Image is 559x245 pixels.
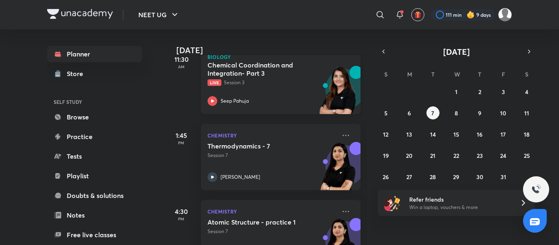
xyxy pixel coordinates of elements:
[47,9,113,21] a: Company Logo
[389,46,523,57] button: [DATE]
[403,106,416,119] button: October 6, 2025
[379,149,392,162] button: October 19, 2025
[406,130,412,138] abbr: October 13, 2025
[221,97,249,105] p: Seep Pahuja
[450,106,463,119] button: October 8, 2025
[384,70,388,78] abbr: Sunday
[531,184,541,194] img: ttu
[207,228,336,235] p: Session 7
[426,149,440,162] button: October 21, 2025
[406,152,412,160] abbr: October 20, 2025
[454,70,460,78] abbr: Wednesday
[450,85,463,98] button: October 1, 2025
[383,130,388,138] abbr: October 12, 2025
[478,70,481,78] abbr: Thursday
[207,79,336,86] p: Session 3
[431,70,435,78] abbr: Tuesday
[430,173,436,181] abbr: October 28, 2025
[47,109,142,125] a: Browse
[207,218,309,226] h5: Atomic Structure - practice 1
[47,65,142,82] a: Store
[455,109,458,117] abbr: October 8, 2025
[524,130,530,138] abbr: October 18, 2025
[525,70,528,78] abbr: Saturday
[379,128,392,141] button: October 12, 2025
[47,148,142,164] a: Tests
[414,11,422,18] img: avatar
[525,88,528,96] abbr: October 4, 2025
[165,216,198,221] p: PM
[477,152,483,160] abbr: October 23, 2025
[478,109,481,117] abbr: October 9, 2025
[473,149,486,162] button: October 23, 2025
[497,128,510,141] button: October 17, 2025
[497,149,510,162] button: October 24, 2025
[207,61,309,77] h5: Chemical Coordination and Integration- Part 3
[379,106,392,119] button: October 5, 2025
[165,207,198,216] h5: 4:30
[379,170,392,183] button: October 26, 2025
[47,95,142,109] h6: SELF STUDY
[47,187,142,204] a: Doubts & solutions
[520,106,533,119] button: October 11, 2025
[407,70,412,78] abbr: Monday
[430,130,436,138] abbr: October 14, 2025
[133,7,185,23] button: NEET UG
[450,149,463,162] button: October 22, 2025
[476,173,483,181] abbr: October 30, 2025
[500,130,506,138] abbr: October 17, 2025
[453,173,459,181] abbr: October 29, 2025
[176,45,369,55] h4: [DATE]
[430,152,435,160] abbr: October 21, 2025
[426,106,440,119] button: October 7, 2025
[426,128,440,141] button: October 14, 2025
[473,170,486,183] button: October 30, 2025
[47,168,142,184] a: Playlist
[473,106,486,119] button: October 9, 2025
[497,85,510,98] button: October 3, 2025
[165,130,198,140] h5: 1:45
[221,173,260,181] p: [PERSON_NAME]
[47,128,142,145] a: Practice
[453,152,459,160] abbr: October 22, 2025
[450,170,463,183] button: October 29, 2025
[408,109,411,117] abbr: October 6, 2025
[406,173,412,181] abbr: October 27, 2025
[409,195,510,204] h6: Refer friends
[316,142,361,198] img: unacademy
[478,88,481,96] abbr: October 2, 2025
[497,106,510,119] button: October 10, 2025
[165,54,198,64] h5: 11:30
[409,204,510,211] p: Win a laptop, vouchers & more
[207,152,336,159] p: Session 7
[473,85,486,98] button: October 2, 2025
[467,11,475,19] img: streak
[500,109,506,117] abbr: October 10, 2025
[383,173,389,181] abbr: October 26, 2025
[426,170,440,183] button: October 28, 2025
[384,195,401,211] img: referral
[383,152,389,160] abbr: October 19, 2025
[500,152,506,160] abbr: October 24, 2025
[67,69,88,79] div: Store
[520,149,533,162] button: October 25, 2025
[207,207,336,216] p: Chemistry
[403,128,416,141] button: October 13, 2025
[47,46,142,62] a: Planner
[455,88,458,96] abbr: October 1, 2025
[473,128,486,141] button: October 16, 2025
[502,70,505,78] abbr: Friday
[207,142,309,150] h5: Thermodynamics - 7
[431,109,434,117] abbr: October 7, 2025
[403,149,416,162] button: October 20, 2025
[47,9,113,19] img: Company Logo
[524,109,529,117] abbr: October 11, 2025
[207,54,354,59] p: Biology
[165,140,198,145] p: PM
[47,207,142,223] a: Notes
[497,170,510,183] button: October 31, 2025
[411,8,424,21] button: avatar
[443,46,470,57] span: [DATE]
[47,227,142,243] a: Free live classes
[316,66,361,122] img: unacademy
